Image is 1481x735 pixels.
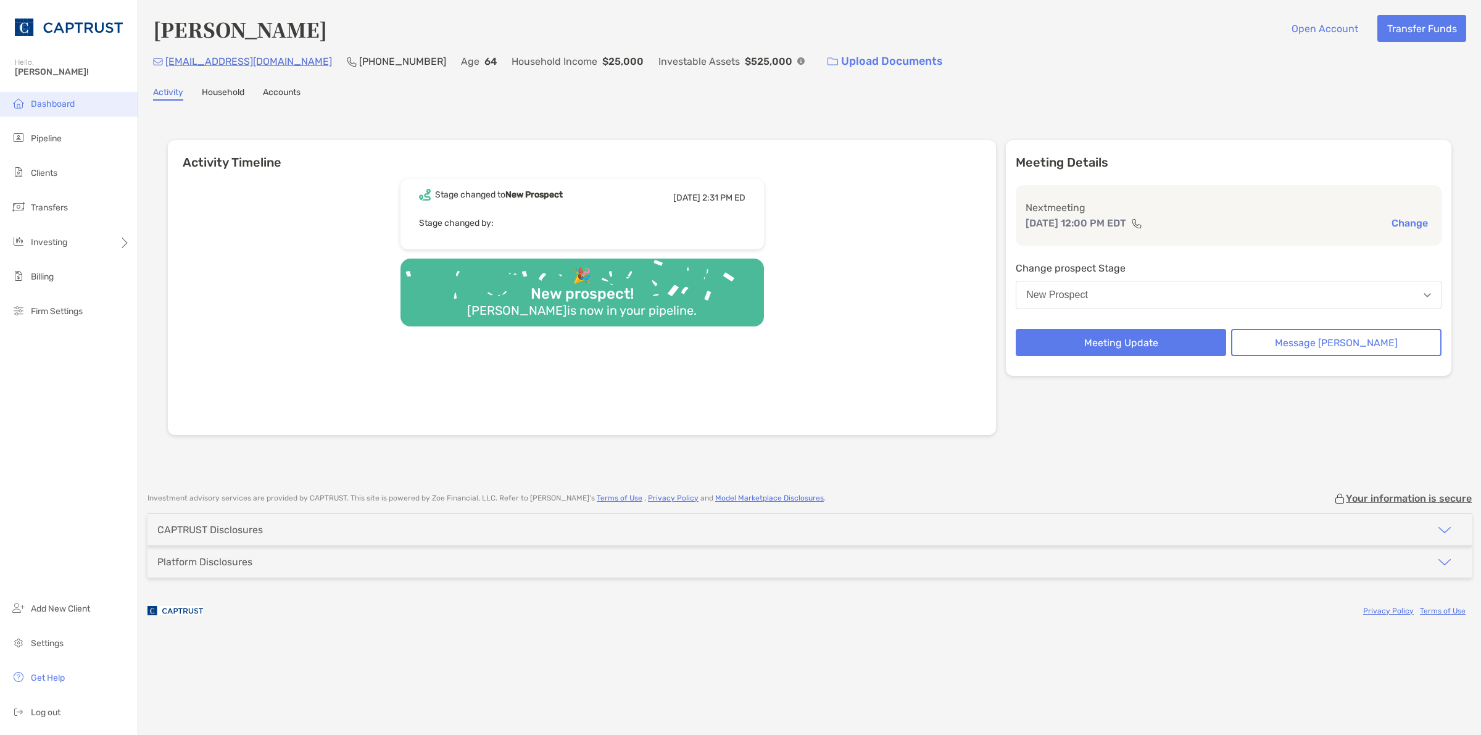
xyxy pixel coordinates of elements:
img: dashboard icon [11,96,26,110]
a: Terms of Use [597,494,642,502]
span: Log out [31,707,60,718]
p: [DATE] 12:00 PM EDT [1026,215,1126,231]
p: [EMAIL_ADDRESS][DOMAIN_NAME] [165,54,332,69]
p: Stage changed by: [419,215,745,231]
button: New Prospect [1016,281,1442,309]
img: icon arrow [1437,523,1452,538]
span: Transfers [31,202,68,213]
p: Age [461,54,479,69]
span: Pipeline [31,133,62,144]
img: Event icon [419,189,431,201]
img: communication type [1131,218,1142,228]
img: CAPTRUST Logo [15,5,123,49]
p: Household Income [512,54,597,69]
img: settings icon [11,635,26,650]
div: CAPTRUST Disclosures [157,524,263,536]
button: Transfer Funds [1377,15,1466,42]
img: get-help icon [11,670,26,684]
span: Clients [31,168,57,178]
a: Accounts [263,87,301,101]
a: Terms of Use [1420,607,1466,615]
span: Billing [31,272,54,282]
img: pipeline icon [11,130,26,145]
img: icon arrow [1437,555,1452,570]
span: Firm Settings [31,306,83,317]
p: 64 [484,54,497,69]
p: $25,000 [602,54,644,69]
span: Investing [31,237,67,247]
img: billing icon [11,268,26,283]
button: Message [PERSON_NAME] [1231,329,1442,356]
div: New prospect! [526,285,639,303]
img: button icon [828,57,838,66]
a: Privacy Policy [648,494,699,502]
button: Meeting Update [1016,329,1226,356]
span: Get Help [31,673,65,683]
img: Info Icon [797,57,805,65]
span: Add New Client [31,604,90,614]
a: Activity [153,87,183,101]
h6: Activity Timeline [168,140,996,170]
b: New Prospect [505,189,563,200]
a: Model Marketplace Disclosures [715,494,824,502]
a: Privacy Policy [1363,607,1414,615]
div: 🎉 [568,267,596,285]
img: add_new_client icon [11,600,26,615]
div: [PERSON_NAME] is now in your pipeline. [462,303,702,318]
span: Dashboard [31,99,75,109]
img: firm-settings icon [11,303,26,318]
div: Stage changed to [435,189,563,200]
p: Next meeting [1026,200,1432,215]
p: [PHONE_NUMBER] [359,54,446,69]
p: Change prospect Stage [1016,260,1442,276]
img: investing icon [11,234,26,249]
img: company logo [147,597,203,625]
button: Open Account [1282,15,1367,42]
p: Investable Assets [658,54,740,69]
img: Phone Icon [347,57,357,67]
h4: [PERSON_NAME] [153,15,327,43]
p: $525,000 [745,54,792,69]
p: Your information is secure [1346,492,1472,504]
span: Settings [31,638,64,649]
p: Investment advisory services are provided by CAPTRUST . This site is powered by Zoe Financial, LL... [147,494,826,503]
span: 2:31 PM ED [702,193,745,203]
a: Household [202,87,244,101]
img: logout icon [11,704,26,719]
div: Platform Disclosures [157,556,252,568]
button: Change [1388,217,1432,230]
a: Upload Documents [819,48,951,75]
span: [PERSON_NAME]! [15,67,130,77]
img: transfers icon [11,199,26,214]
img: Confetti [400,259,764,316]
p: Meeting Details [1016,155,1442,170]
img: Email Icon [153,58,163,65]
div: New Prospect [1026,289,1088,301]
span: [DATE] [673,193,700,203]
img: clients icon [11,165,26,180]
img: Open dropdown arrow [1424,293,1431,297]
